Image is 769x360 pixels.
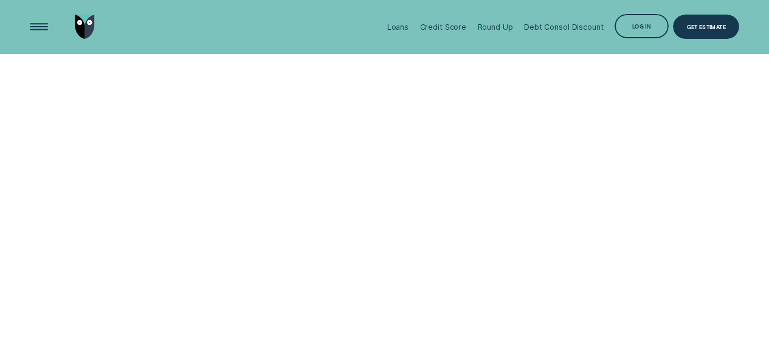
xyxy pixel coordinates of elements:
[524,22,603,32] div: Debt Consol Discount
[387,22,409,32] div: Loans
[615,14,669,38] button: Log in
[478,22,513,32] div: Round Up
[75,15,95,39] img: Wisr
[673,15,739,39] a: Get Estimate
[420,22,467,32] div: Credit Score
[27,15,51,39] button: Open Menu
